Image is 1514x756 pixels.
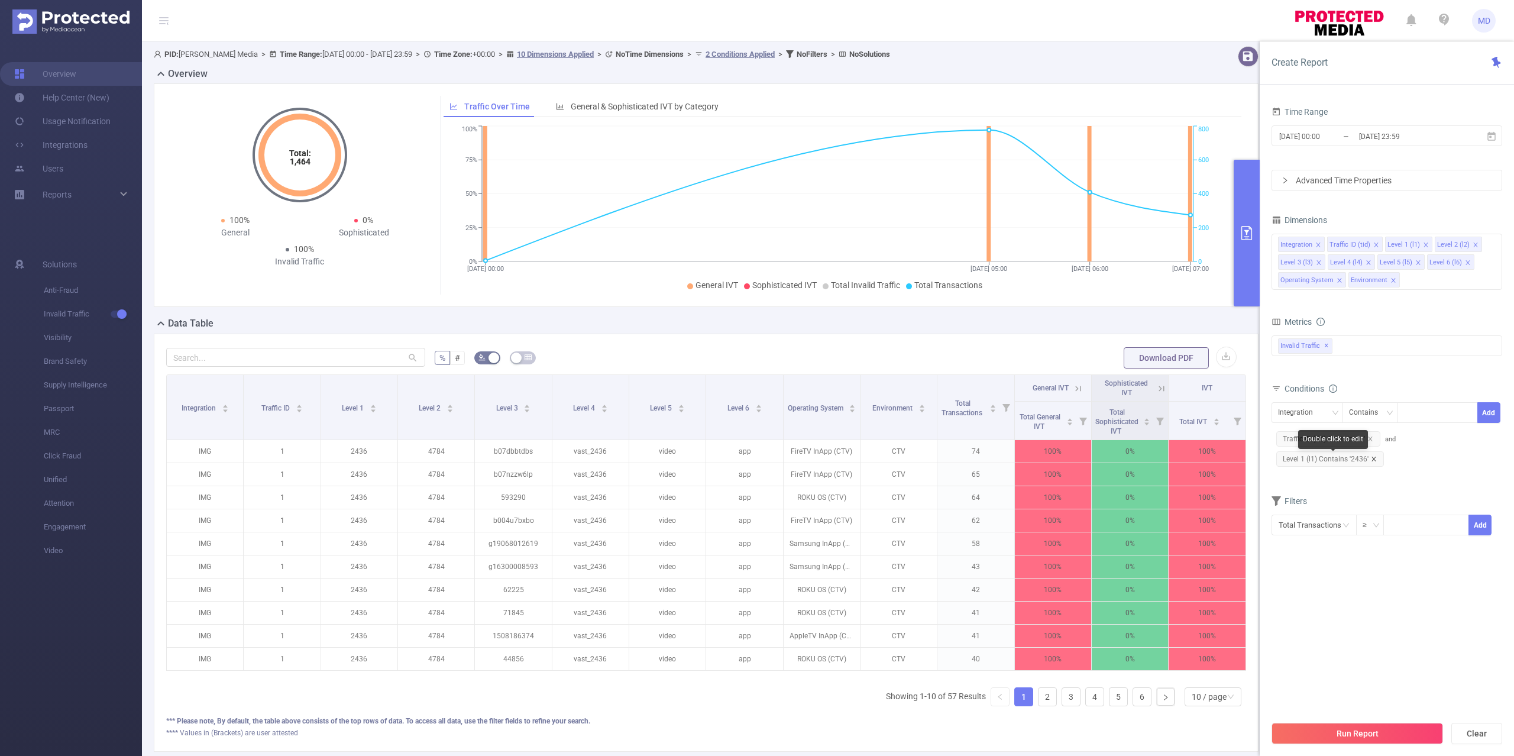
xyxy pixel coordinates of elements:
i: icon: caret-up [1144,416,1150,420]
span: Supply Intelligence [44,373,142,397]
span: Invalid Traffic [44,302,142,326]
div: Sort [296,403,303,410]
a: 2 [1039,688,1056,706]
div: Traffic ID (tid) [1329,237,1370,253]
p: CTV [860,532,937,555]
span: > [775,50,786,59]
span: 0% [363,215,373,225]
span: > [684,50,695,59]
p: video [629,509,706,532]
span: Total Transactions [942,399,984,417]
p: 0% [1092,440,1168,463]
span: Traffic ID [261,404,292,412]
p: vast_2436 [552,532,629,555]
i: icon: caret-down [678,408,685,411]
span: ✕ [1324,339,1329,353]
div: Operating System [1280,273,1334,288]
p: 2436 [321,440,397,463]
span: Sophisticated IVT [1105,379,1148,397]
p: 2436 [321,463,397,486]
p: 100% [1169,532,1245,555]
span: IVT [1202,384,1212,392]
tspan: 400 [1198,190,1209,198]
p: ROKU OS (CTV) [784,486,860,509]
i: icon: caret-up [918,403,925,406]
li: Traffic ID (tid) [1327,237,1383,252]
p: vast_2436 [552,509,629,532]
tspan: 0 [1198,258,1202,266]
u: 10 Dimensions Applied [517,50,594,59]
i: icon: right [1282,177,1289,184]
button: Add [1477,402,1500,423]
span: Level 3 [496,404,520,412]
p: 4784 [398,532,474,555]
i: icon: caret-down [1144,421,1150,424]
p: Samsung InApp (CTV) [784,532,860,555]
p: 2436 [321,555,397,578]
a: Overview [14,62,76,86]
div: 10 / page [1192,688,1227,706]
li: Level 2 (l2) [1435,237,1482,252]
a: 3 [1062,688,1080,706]
tspan: 800 [1198,126,1209,134]
div: Environment [1351,273,1387,288]
i: icon: caret-up [370,403,376,406]
i: icon: caret-down [918,408,925,411]
span: Operating System [788,404,845,412]
span: Traffic ID (tid) Contains '1' [1276,431,1380,447]
div: Level 4 (l4) [1330,255,1363,270]
div: Double click to edit [1298,430,1368,449]
a: Users [14,157,63,180]
p: FireTV InApp (CTV) [784,509,860,532]
p: 4784 [398,486,474,509]
div: Integration [1280,237,1312,253]
li: 3 [1062,687,1080,706]
span: % [439,353,445,363]
span: Solutions [43,253,77,276]
li: 5 [1109,687,1128,706]
p: video [629,486,706,509]
span: Attention [44,492,142,515]
p: 1 [244,555,320,578]
i: icon: close [1390,277,1396,285]
i: icon: close [1373,242,1379,249]
p: 1 [244,463,320,486]
p: 0% [1092,509,1168,532]
i: icon: right [1162,694,1169,701]
p: app [706,532,782,555]
i: icon: caret-up [1214,416,1220,420]
p: video [629,532,706,555]
p: vast_2436 [552,440,629,463]
span: Environment [872,404,914,412]
div: Sort [1143,416,1150,424]
span: Level 2 [419,404,442,412]
div: Sort [1213,416,1220,424]
tspan: 100% [462,126,477,134]
i: icon: caret-up [447,403,454,406]
b: PID: [164,50,179,59]
span: MRC [44,421,142,444]
p: g19068012619 [475,532,551,555]
i: icon: caret-down [370,408,376,411]
p: 43 [937,555,1014,578]
span: Passport [44,397,142,421]
div: icon: rightAdvanced Time Properties [1272,170,1502,190]
i: icon: close [1473,242,1479,249]
li: 2 [1038,687,1057,706]
i: icon: bg-colors [478,354,486,361]
i: icon: caret-down [524,408,530,411]
a: Usage Notification [14,109,111,133]
span: Total General IVT [1020,413,1060,431]
span: Metrics [1272,317,1312,327]
p: 4784 [398,463,474,486]
li: 1 [1014,687,1033,706]
li: 4 [1085,687,1104,706]
p: FireTV InApp (CTV) [784,463,860,486]
span: > [594,50,605,59]
a: 1 [1015,688,1033,706]
span: Total Sophisticated IVT [1095,408,1138,435]
i: Filter menu [1151,402,1168,440]
button: Download PDF [1124,347,1209,369]
span: Level 6 [727,404,751,412]
button: Run Report [1272,723,1443,744]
